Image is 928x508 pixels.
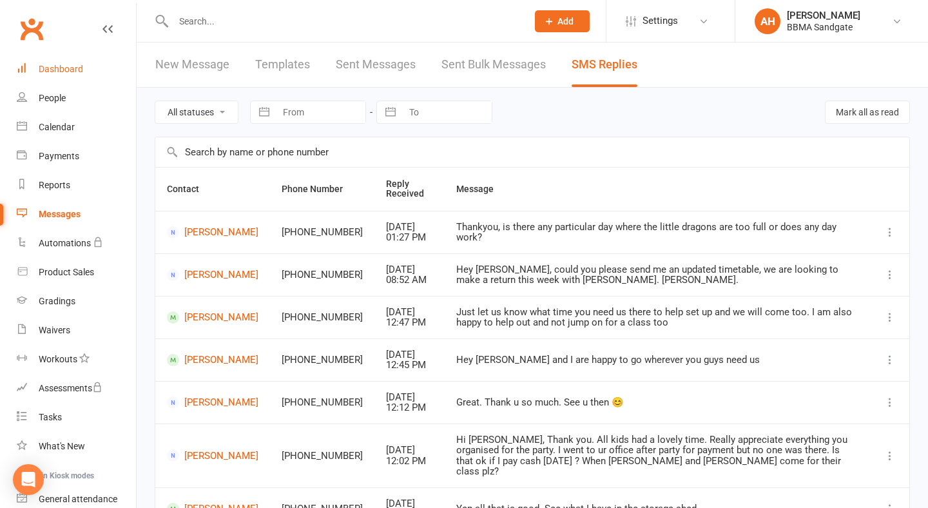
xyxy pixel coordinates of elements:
[17,432,136,461] a: What's New
[282,227,363,238] div: [PHONE_NUMBER]
[456,264,859,286] div: Hey [PERSON_NAME], could you please send me an updated timetable, we are looking to make a return...
[155,168,270,211] th: Contact
[39,151,79,161] div: Payments
[39,209,81,219] div: Messages
[386,349,433,360] div: [DATE]
[572,43,637,87] a: SMS Replies
[167,226,258,239] a: [PERSON_NAME]
[17,113,136,142] a: Calendar
[167,449,258,462] a: [PERSON_NAME]
[17,200,136,229] a: Messages
[39,325,70,335] div: Waivers
[167,269,258,281] a: [PERSON_NAME]
[535,10,590,32] button: Add
[167,396,258,409] a: [PERSON_NAME]
[441,43,546,87] a: Sent Bulk Messages
[39,238,91,248] div: Automations
[17,55,136,84] a: Dashboard
[39,93,66,103] div: People
[15,13,48,45] a: Clubworx
[282,397,363,408] div: [PHONE_NUMBER]
[39,494,117,504] div: General attendance
[643,6,678,35] span: Settings
[787,21,860,33] div: BBMA Sandgate
[39,122,75,132] div: Calendar
[17,316,136,345] a: Waivers
[17,258,136,287] a: Product Sales
[386,275,433,286] div: 08:52 AM
[39,354,77,364] div: Workouts
[169,12,518,30] input: Search...
[17,142,136,171] a: Payments
[386,456,433,467] div: 12:02 PM
[39,296,75,306] div: Gradings
[386,264,433,275] div: [DATE]
[282,355,363,366] div: [PHONE_NUMBER]
[17,287,136,316] a: Gradings
[155,43,229,87] a: New Message
[456,397,859,408] div: Great. Thank u so much. See u then 😊
[557,16,574,26] span: Add
[755,8,780,34] div: AH
[386,222,433,233] div: [DATE]
[456,307,859,328] div: Just let us know what time you need us there to help set up and we will come too. I am also happy...
[39,383,102,393] div: Assessments
[17,374,136,403] a: Assessments
[282,312,363,323] div: [PHONE_NUMBER]
[39,267,94,277] div: Product Sales
[39,64,83,74] div: Dashboard
[386,402,433,413] div: 12:12 PM
[787,10,860,21] div: [PERSON_NAME]
[276,101,365,123] input: From
[456,435,859,477] div: Hi [PERSON_NAME], Thank you. All kids had a lovely time. Really appreciate everything you organis...
[13,464,44,495] div: Open Intercom Messenger
[336,43,416,87] a: Sent Messages
[39,180,70,190] div: Reports
[386,360,433,371] div: 12:45 PM
[386,317,433,328] div: 12:47 PM
[456,355,859,366] div: Hey [PERSON_NAME] and I are happy to go wherever you guys need us
[39,412,62,422] div: Tasks
[255,43,310,87] a: Templates
[282,269,363,280] div: [PHONE_NUMBER]
[386,232,433,243] div: 01:27 PM
[167,311,258,324] a: [PERSON_NAME]
[402,101,492,123] input: To
[39,441,85,451] div: What's New
[17,229,136,258] a: Automations
[374,168,445,211] th: Reply Received
[386,445,433,456] div: [DATE]
[155,137,909,167] input: Search by name or phone number
[456,222,859,243] div: Thankyou, is there any particular day where the little dragons are too full or does any day work?
[386,392,433,403] div: [DATE]
[17,345,136,374] a: Workouts
[167,354,258,366] a: [PERSON_NAME]
[445,168,871,211] th: Message
[386,307,433,318] div: [DATE]
[17,84,136,113] a: People
[270,168,374,211] th: Phone Number
[17,171,136,200] a: Reports
[825,101,910,124] button: Mark all as read
[282,451,363,462] div: [PHONE_NUMBER]
[17,403,136,432] a: Tasks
